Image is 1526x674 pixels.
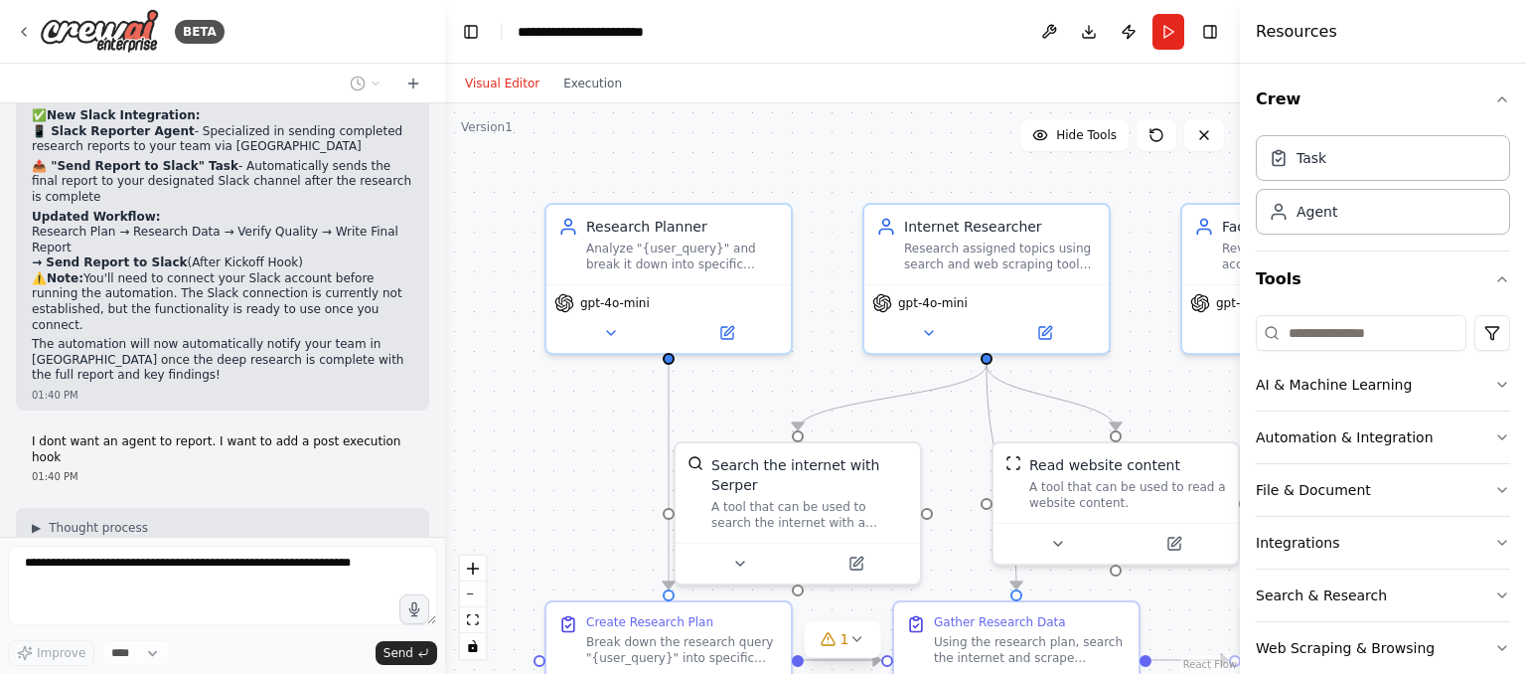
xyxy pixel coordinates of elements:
[457,18,485,46] button: Hide left sidebar
[40,9,159,54] img: Logo
[898,295,968,311] span: gpt-4o-mini
[32,520,148,536] button: ▶Thought process
[32,337,413,384] p: The automation will now automatically notify your team in [GEOGRAPHIC_DATA] once the deep researc...
[1222,217,1415,237] div: Fact Checker
[342,72,389,95] button: Switch to previous chat
[32,124,195,138] strong: 📱 Slack Reporter Agent
[1196,18,1224,46] button: Hide right sidebar
[671,321,783,345] button: Open in side panel
[32,434,413,465] p: I dont want an agent to report. I want to add a post execution hook
[1222,241,1415,272] div: Review research data for accuracy, identify inconsistencies, and flag potential misinformation or...
[32,124,413,155] p: - Specialized in sending completed research reports to your team via [GEOGRAPHIC_DATA]
[32,210,161,224] strong: Updated Workflow:
[1005,455,1021,471] img: ScrapeWebsiteTool
[586,614,713,630] div: Create Research Plan
[788,364,996,429] g: Edge from c8c36a7c-3f48-4eeb-8eda-9669512d1415 to 5b07b3d5-f4b1-496f-978c-bfd096aa483d
[992,441,1240,566] div: ScrapeWebsiteToolRead website contentA tool that can be used to read a website content.
[862,203,1111,355] div: Internet ResearcherResearch assigned topics using search and web scraping tools to gather compreh...
[804,650,880,670] g: Edge from 500e29bd-2827-4f29-b2fb-1e96852b80ac to 3b32c930-8425-4bd7-bf31-0ff1c7812216
[977,364,1026,589] g: Edge from c8c36a7c-3f48-4eeb-8eda-9669512d1415 to 3b32c930-8425-4bd7-bf31-0ff1c7812216
[989,321,1101,345] button: Open in side panel
[1151,650,1228,670] g: Edge from 3b32c930-8425-4bd7-bf31-0ff1c7812216 to 85f584ec-b5dc-4c97-aeca-74ff85b0ea04
[460,582,486,607] button: zoom out
[1180,203,1429,355] div: Fact CheckerReview research data for accuracy, identify inconsistencies, and flag potential misin...
[1256,464,1510,516] button: File & Document
[1020,119,1129,151] button: Hide Tools
[453,72,551,95] button: Visual Editor
[1256,252,1510,307] button: Tools
[711,455,908,495] div: Search the internet with Serper
[904,217,1097,237] div: Internet Researcher
[674,441,922,586] div: SerperDevToolSearch the internet with SerperA tool that can be used to search the internet with a...
[32,255,187,269] strong: → Send Report to Slack
[586,241,779,272] div: Analyze "{user_query}" and break it down into specific research topics and key questions that nee...
[1118,532,1230,556] button: Open in side panel
[544,203,793,355] div: Research PlannerAnalyze "{user_query}" and break it down into specific research topics and key qu...
[659,364,679,589] g: Edge from 31d20276-c30e-4372-8e30-d122b1af3b94 to 500e29bd-2827-4f29-b2fb-1e96852b80ac
[1029,479,1226,511] div: A tool that can be used to read a website content.
[1256,570,1510,621] button: Search & Research
[904,241,1097,272] div: Research assigned topics using search and web scraping tools to gather comprehensive, accurate in...
[1297,148,1326,168] div: Task
[1256,72,1510,127] button: Crew
[934,614,1066,630] div: Gather Research Data
[460,607,486,633] button: fit view
[800,552,912,576] button: Open in side panel
[397,72,429,95] button: Start a new chat
[8,640,94,666] button: Improve
[1256,127,1510,251] div: Crew
[586,634,779,666] div: Break down the research query "{user_query}" into specific topics and key questions that need inv...
[49,520,148,536] span: Thought process
[840,629,849,649] span: 1
[934,634,1127,666] div: Using the research plan, search the internet and scrape relevant websites to collect comprehensiv...
[32,225,413,255] li: Research Plan → Research Data → Verify Quality → Write Final Report
[977,364,1126,429] g: Edge from c8c36a7c-3f48-4eeb-8eda-9669512d1415 to 15413c38-5580-4a0f-bf2e-69dee919d325
[1183,659,1237,670] a: React Flow attribution
[460,556,486,582] button: zoom in
[711,499,908,531] div: A tool that can be used to search the internet with a search_query. Supports different search typ...
[32,469,413,484] div: 01:40 PM
[383,645,413,661] span: Send
[1216,295,1286,311] span: gpt-4o-mini
[399,594,429,624] button: Click to speak your automation idea
[460,633,486,659] button: toggle interactivity
[1029,455,1180,475] div: Read website content
[1056,127,1117,143] span: Hide Tools
[32,271,413,333] p: ⚠️ You'll need to connect your Slack account before running the automation. The Slack connection ...
[687,455,703,471] img: SerperDevTool
[32,108,413,124] h2: ✅
[1256,517,1510,569] button: Integrations
[32,255,413,271] li: (After Kickoff Hook)
[1297,202,1337,222] div: Agent
[47,271,83,285] strong: Note:
[580,295,650,311] span: gpt-4o-mini
[586,217,779,237] div: Research Planner
[1256,359,1510,411] button: AI & Machine Learning
[460,556,486,659] div: React Flow controls
[47,108,201,122] strong: New Slack Integration:
[1256,412,1510,463] button: Automation & Integration
[32,520,41,536] span: ▶
[461,119,513,135] div: Version 1
[32,159,238,173] strong: 📤 "Send Report to Slack" Task
[175,20,225,44] div: BETA
[376,641,437,665] button: Send
[1256,622,1510,674] button: Web Scraping & Browsing
[37,645,85,661] span: Improve
[1256,20,1337,44] h4: Resources
[518,22,688,42] nav: breadcrumb
[32,159,413,206] p: - Automatically sends the final report to your designated Slack channel after the research is com...
[805,621,881,658] button: 1
[551,72,634,95] button: Execution
[32,388,413,403] div: 01:40 PM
